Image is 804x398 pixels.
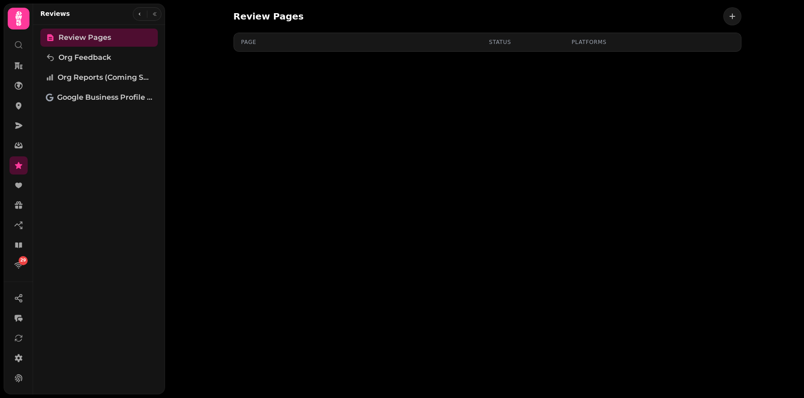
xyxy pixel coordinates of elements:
[489,39,557,46] div: Status
[57,92,152,103] span: Google Business Profile (Beta)
[58,32,111,43] span: Review Pages
[241,39,475,46] div: Page
[10,256,28,274] a: 29
[40,68,158,87] a: Org Reports (coming soon)
[40,88,158,107] a: Google Business Profile (Beta)
[40,29,158,47] a: Review Pages
[20,257,26,264] span: 29
[572,39,651,46] div: Platforms
[58,72,152,83] span: Org Reports (coming soon)
[58,52,111,63] span: Org Feedback
[40,49,158,67] a: Org Feedback
[40,9,70,18] h2: Reviews
[234,10,304,23] h2: Review Pages
[33,25,165,394] nav: Tabs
